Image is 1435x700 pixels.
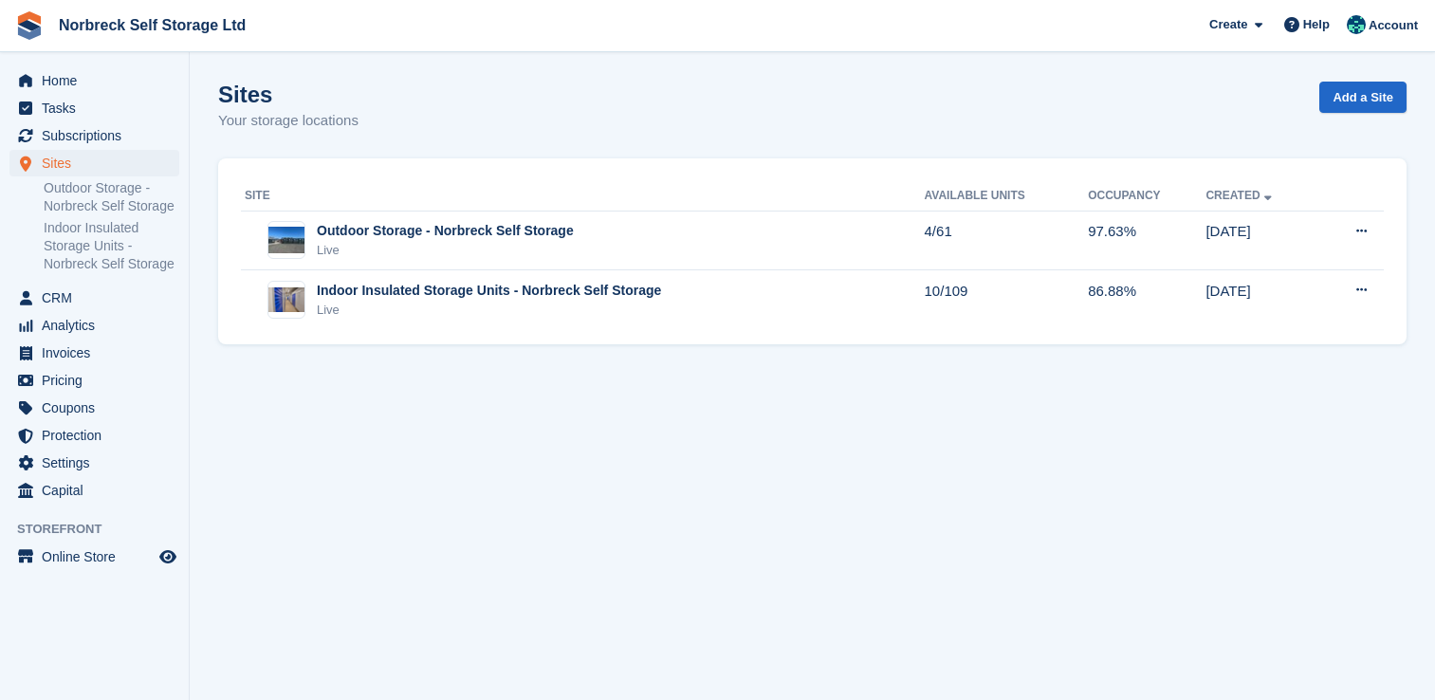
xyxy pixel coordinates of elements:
a: menu [9,450,179,476]
a: menu [9,95,179,121]
p: Your storage locations [218,110,359,132]
span: Create [1209,15,1247,34]
a: Preview store [156,545,179,568]
span: Settings [42,450,156,476]
a: menu [9,150,179,176]
th: Site [241,181,925,212]
h1: Sites [218,82,359,107]
a: menu [9,543,179,570]
a: menu [9,312,179,339]
a: menu [9,67,179,94]
td: [DATE] [1205,270,1318,329]
img: Image of Indoor Insulated Storage Units - Norbreck Self Storage site [268,287,304,312]
div: Indoor Insulated Storage Units - Norbreck Self Storage [317,281,661,301]
a: menu [9,395,179,421]
img: Image of Outdoor Storage - Norbreck Self Storage site [268,227,304,254]
span: Subscriptions [42,122,156,149]
th: Occupancy [1088,181,1205,212]
span: Invoices [42,340,156,366]
a: Indoor Insulated Storage Units - Norbreck Self Storage [44,219,179,273]
a: menu [9,122,179,149]
div: Outdoor Storage - Norbreck Self Storage [317,221,574,241]
span: Protection [42,422,156,449]
img: stora-icon-8386f47178a22dfd0bd8f6a31ec36ba5ce8667c1dd55bd0f319d3a0aa187defe.svg [15,11,44,40]
a: menu [9,367,179,394]
span: Coupons [42,395,156,421]
td: 86.88% [1088,270,1205,329]
a: Created [1205,189,1275,202]
div: Live [317,301,661,320]
span: Capital [42,477,156,504]
td: 4/61 [925,211,1089,270]
span: Tasks [42,95,156,121]
div: Live [317,241,574,260]
a: menu [9,285,179,311]
a: Outdoor Storage - Norbreck Self Storage [44,179,179,215]
span: Online Store [42,543,156,570]
td: 97.63% [1088,211,1205,270]
span: Sites [42,150,156,176]
span: Storefront [17,520,189,539]
a: Add a Site [1319,82,1407,113]
span: Analytics [42,312,156,339]
td: [DATE] [1205,211,1318,270]
span: Home [42,67,156,94]
span: Help [1303,15,1330,34]
a: menu [9,477,179,504]
td: 10/109 [925,270,1089,329]
span: CRM [42,285,156,311]
a: menu [9,340,179,366]
th: Available Units [925,181,1089,212]
span: Account [1369,16,1418,35]
a: menu [9,422,179,449]
a: Norbreck Self Storage Ltd [51,9,253,41]
span: Pricing [42,367,156,394]
img: Sally King [1347,15,1366,34]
